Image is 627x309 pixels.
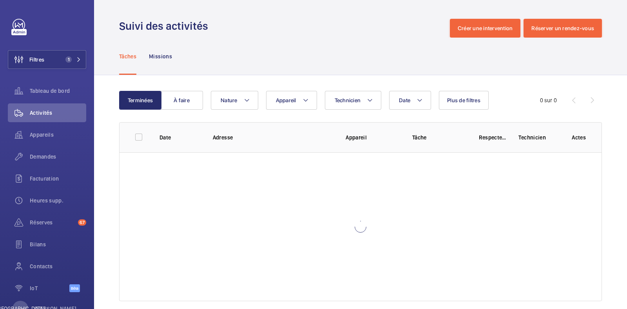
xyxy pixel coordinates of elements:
font: Terminées [128,97,153,103]
font: Réserves [30,219,53,226]
button: Appareil [266,91,317,110]
font: Bêta [71,286,78,291]
font: IoT [30,285,38,291]
font: Tâche [412,134,427,141]
button: Réserver un rendez-vous [524,19,602,38]
font: Contacts [30,263,53,269]
button: Nature [211,91,258,110]
font: Respecter le délai [479,134,524,141]
font: Facturation [30,175,59,182]
font: 1 [68,57,70,62]
font: Date [399,97,410,103]
font: Filtres [29,56,44,63]
font: Créer une intervention [458,25,513,31]
font: Tableau de bord [30,88,70,94]
button: Date [389,91,431,110]
font: Date [159,134,171,141]
font: Technicien [335,97,361,103]
button: À faire [161,91,203,110]
font: 67 [80,220,85,225]
font: Plus de filtres [447,97,480,103]
font: Bilans [30,241,46,248]
font: Appareils [30,132,54,138]
font: Activités [30,110,52,116]
button: Plus de filtres [439,91,489,110]
font: Réserver un rendez-vous [531,25,594,31]
font: Nature [221,97,237,103]
font: 0 sur 0 [540,97,557,103]
button: Créer une intervention [450,19,521,38]
font: Demandes [30,154,56,160]
button: Filtres1 [8,50,86,69]
font: À faire [174,97,190,103]
font: Missions [149,53,172,60]
font: Heures supp. [30,197,63,204]
button: Terminées [119,91,161,110]
font: Appareil [346,134,367,141]
font: Adresse [213,134,233,141]
font: Suivi des activités [119,19,208,33]
font: Actes [572,134,586,141]
button: Technicien [325,91,382,110]
font: Tâches [119,53,136,60]
font: Technicien [518,134,546,141]
font: Appareil [276,97,296,103]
